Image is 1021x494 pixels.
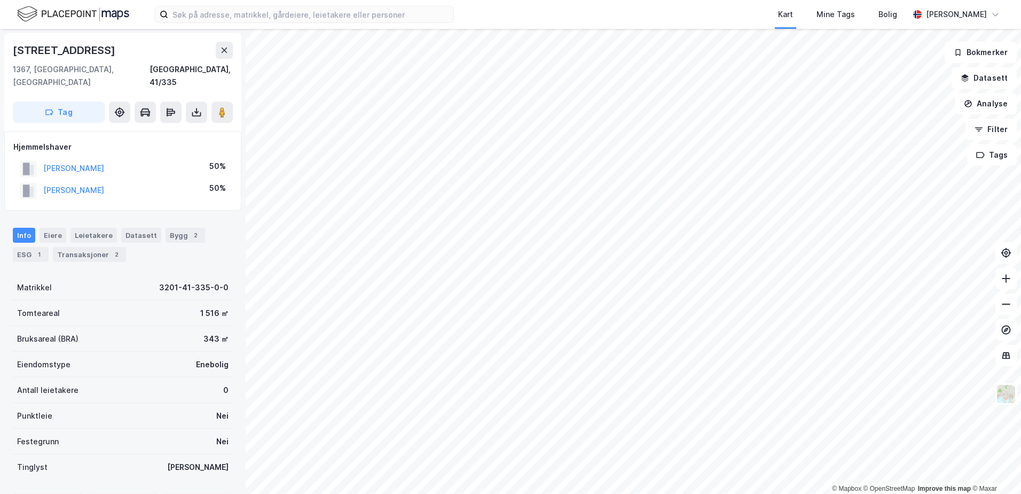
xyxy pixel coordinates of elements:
div: 0 [223,384,229,397]
div: Bygg [166,228,205,243]
div: 50% [209,182,226,195]
div: Datasett [121,228,161,243]
div: 3201-41-335-0-0 [159,281,229,294]
div: Nei [216,435,229,448]
div: [GEOGRAPHIC_DATA], 41/335 [150,63,233,89]
iframe: Chat Widget [968,443,1021,494]
div: Transaksjoner [53,247,126,262]
div: 1 516 ㎡ [200,307,229,320]
div: Punktleie [17,410,52,422]
div: 1 [34,249,44,260]
div: Hjemmelshaver [13,141,232,153]
div: [PERSON_NAME] [926,8,987,21]
div: Antall leietakere [17,384,78,397]
a: OpenStreetMap [863,485,915,492]
div: 2 [111,249,122,260]
div: Kart [778,8,793,21]
div: 50% [209,160,226,173]
button: Datasett [952,67,1017,89]
div: Mine Tags [816,8,855,21]
div: Kontrollprogram for chat [968,443,1021,494]
div: Info [13,228,35,243]
input: Søk på adresse, matrikkel, gårdeiere, leietakere eller personer [168,6,453,22]
div: Tinglyst [17,461,48,474]
button: Filter [965,119,1017,140]
div: Eiere [40,228,66,243]
div: 1367, [GEOGRAPHIC_DATA], [GEOGRAPHIC_DATA] [13,63,150,89]
div: 343 ㎡ [203,333,229,345]
div: Tomteareal [17,307,60,320]
div: [STREET_ADDRESS] [13,42,117,59]
div: Matrikkel [17,281,52,294]
div: Bruksareal (BRA) [17,333,78,345]
div: Enebolig [196,358,229,371]
div: Festegrunn [17,435,59,448]
div: ESG [13,247,49,262]
div: 2 [190,230,201,241]
div: Nei [216,410,229,422]
div: Leietakere [70,228,117,243]
div: Bolig [878,8,897,21]
div: Eiendomstype [17,358,70,371]
img: Z [996,384,1016,404]
a: Mapbox [832,485,861,492]
div: [PERSON_NAME] [167,461,229,474]
button: Tags [967,144,1017,166]
button: Tag [13,102,105,123]
button: Analyse [955,93,1017,114]
button: Bokmerker [945,42,1017,63]
img: logo.f888ab2527a4732fd821a326f86c7f29.svg [17,5,129,24]
a: Improve this map [918,485,971,492]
